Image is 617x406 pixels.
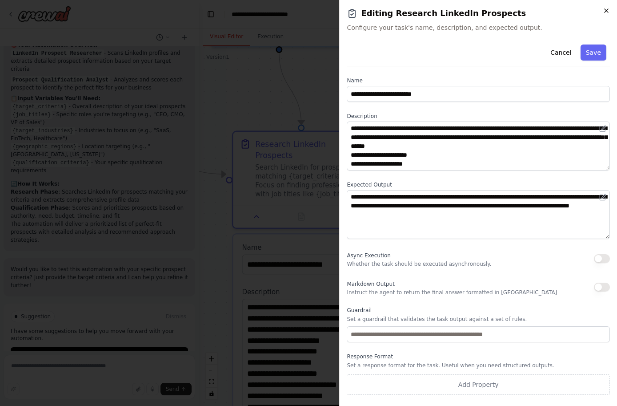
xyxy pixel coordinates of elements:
button: Open in editor [597,123,608,134]
label: Response Format [347,353,610,360]
span: Markdown Output [347,281,394,287]
button: Add Property [347,374,610,395]
p: Instruct the agent to return the final answer formatted in [GEOGRAPHIC_DATA] [347,289,557,296]
p: Set a guardrail that validates the task output against a set of rules. [347,316,610,323]
label: Description [347,113,610,120]
span: Async Execution [347,252,390,259]
button: Cancel [545,45,577,61]
button: Open in editor [597,192,608,203]
label: Expected Output [347,181,610,188]
p: Whether the task should be executed asynchronously. [347,260,491,268]
p: Set a response format for the task. Useful when you need structured outputs. [347,362,610,369]
h2: Editing Research LinkedIn Prospects [347,7,610,20]
label: Guardrail [347,307,610,314]
label: Name [347,77,610,84]
span: Configure your task's name, description, and expected output. [347,23,610,32]
button: Save [581,45,606,61]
